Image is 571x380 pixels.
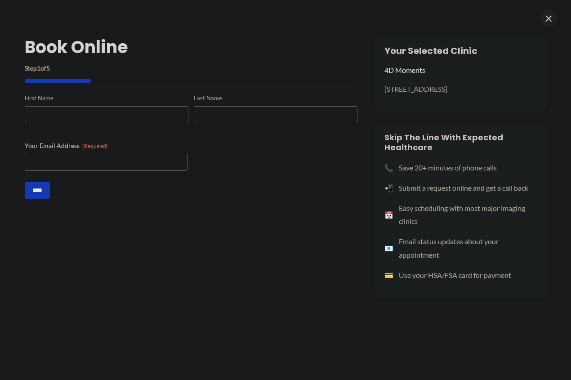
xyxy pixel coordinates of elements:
[384,181,537,195] li: Submit a request online and get a call back
[540,9,558,27] span: ×
[384,268,393,282] span: 💳
[384,201,537,228] li: Easy scheduling with most major imaging clinics
[384,241,393,255] span: 📧
[384,161,537,174] li: Save 20+ minutes of phone calls
[194,94,357,103] label: Last Name
[46,64,50,72] span: 5
[384,208,393,222] span: 📅
[384,161,393,174] span: 📞
[384,181,393,195] span: 📲
[384,268,537,282] li: Use your HSA/FSA card for payment
[384,63,537,77] p: 4D Moments
[384,133,537,152] h4: Skip The Line With Expected Healthcare
[25,65,357,72] p: Step of
[25,141,357,150] label: Your Email Address
[25,36,357,58] h2: Book Online
[82,143,108,149] span: (Required)
[384,45,537,57] h3: Your Selected Clinic
[25,94,188,103] label: First Name
[37,64,40,72] span: 1
[384,84,537,94] p: [STREET_ADDRESS]
[384,235,537,261] li: Email status updates about your appointment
